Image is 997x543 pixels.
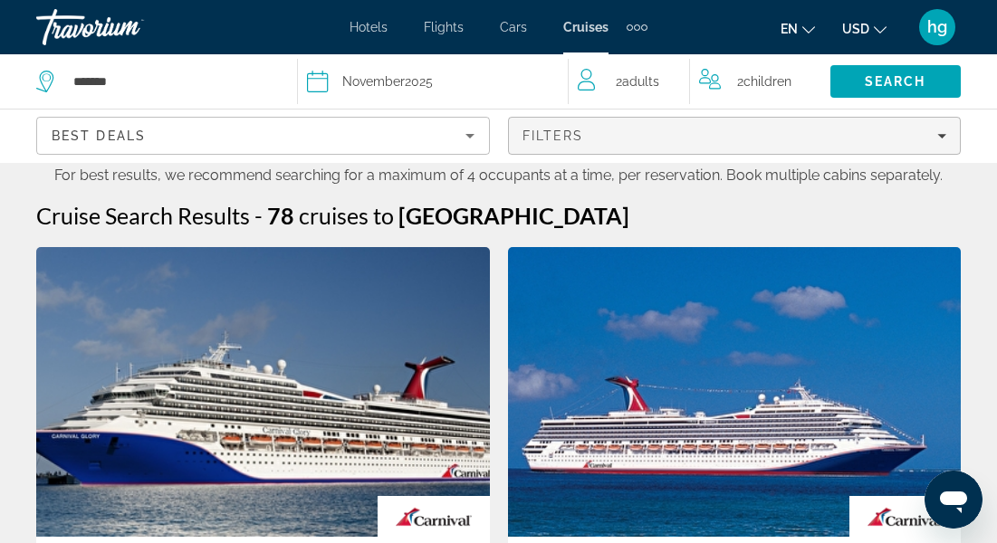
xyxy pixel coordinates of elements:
span: Children [743,74,791,89]
h1: Cruise Search Results [36,202,250,229]
span: hg [927,18,947,36]
span: Best Deals [52,129,146,143]
span: 78 [267,202,294,229]
button: User Menu [914,8,961,46]
button: Filters [508,117,962,155]
div: 2025 [342,69,433,94]
span: - [254,202,263,229]
span: Search [865,74,926,89]
img: Bahamas from Miami, FL [508,247,962,537]
a: Cruises [563,20,609,34]
span: Filters [522,129,584,143]
img: Cruise company logo [378,496,489,537]
button: Change currency [842,15,887,42]
button: Select cruise date [307,54,550,109]
a: Hotels [350,20,388,34]
button: Extra navigation items [627,13,647,42]
span: Adults [622,74,659,89]
span: [GEOGRAPHIC_DATA] [398,202,629,229]
img: Cruise company logo [849,496,961,537]
input: Select cruise destination [72,68,279,95]
span: 2 [616,69,659,94]
mat-select: Sort by [52,125,475,147]
a: Flights [424,20,464,34]
span: USD [842,22,869,36]
button: Search [830,65,961,98]
button: Change language [781,15,815,42]
a: Travorium [36,4,217,51]
span: en [781,22,798,36]
a: Cars [500,20,527,34]
span: cruises to [299,202,394,229]
img: The Bahamas from Port Canaveral (Orlando), FL [36,247,490,537]
iframe: Button to launch messaging window [925,471,983,529]
span: November [342,74,405,89]
button: Travelers: 2 adults, 2 children [569,54,830,109]
span: 2 [737,69,791,94]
